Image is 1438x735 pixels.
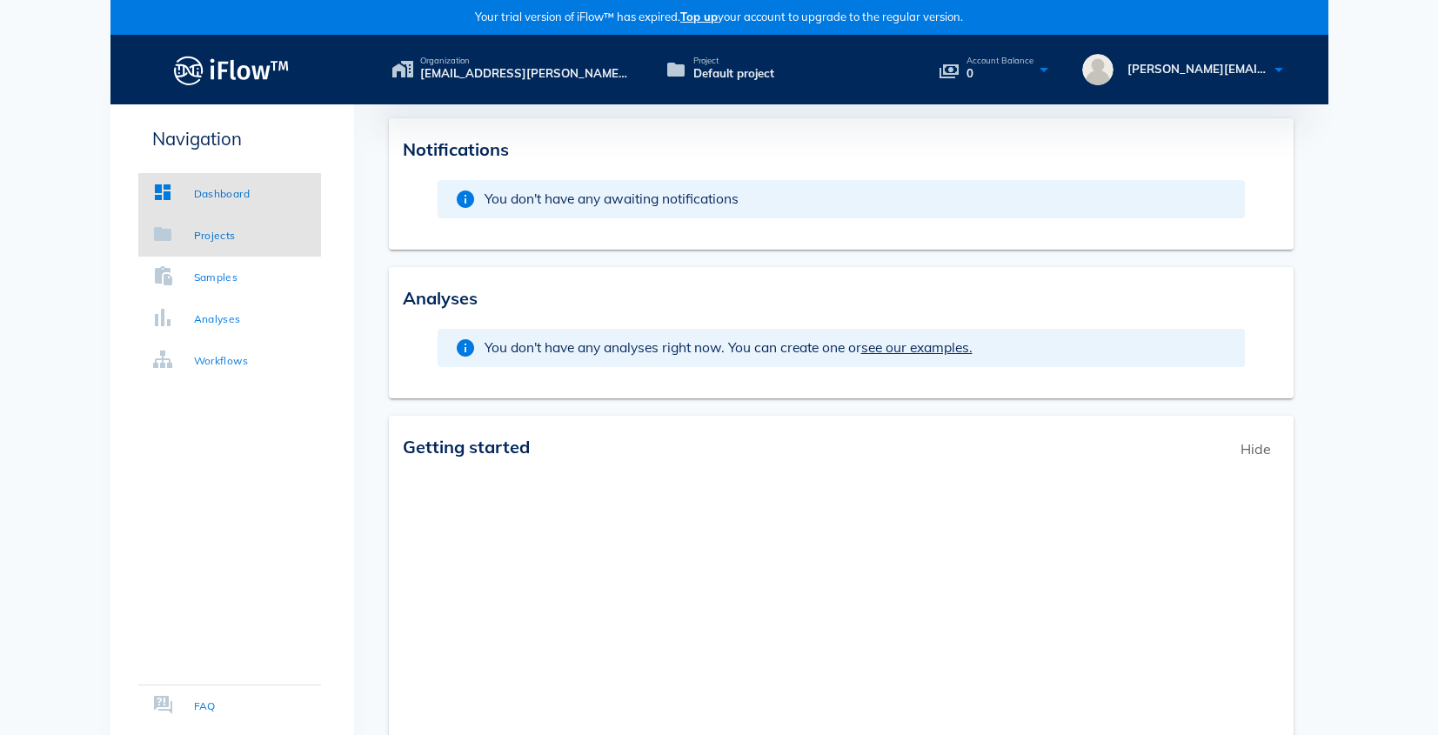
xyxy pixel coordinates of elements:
span: Account Balance [966,57,1033,65]
img: avatar.16069ca8.svg [1082,54,1114,85]
span: see our examples. [861,338,973,356]
span: [EMAIL_ADDRESS][PERSON_NAME][DOMAIN_NAME]'s organization [420,65,627,83]
p: Navigation [138,125,321,152]
span: Top up [680,10,718,23]
a: Logo [110,50,354,90]
span: Notifications [403,138,509,160]
span: Hide [1232,430,1280,468]
span: Default project [693,65,774,83]
div: Projects [194,227,236,244]
div: Dashboard [194,185,251,203]
span: your account to upgrade to the regular version. [680,10,963,23]
div: Samples [194,269,238,286]
span: You don't have any analyses right now. You can create one or [485,338,973,356]
div: Workflows [194,352,249,370]
span: 0 [966,65,1033,83]
span: Project [693,57,774,65]
div: Analyses [194,311,241,328]
span: Your trial version of iFlow™ has expired. [475,9,963,26]
span: Analyses [403,287,478,309]
span: Organization [420,57,627,65]
div: FAQ [194,698,216,715]
span: Getting started [403,436,530,458]
span: You don't have any awaiting notifications [485,189,739,210]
